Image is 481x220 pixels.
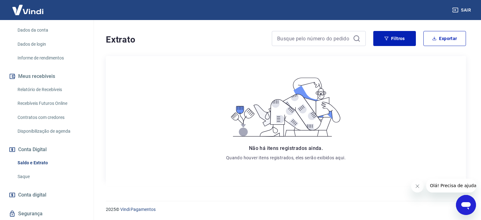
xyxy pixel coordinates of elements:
h4: Extrato [106,33,264,46]
a: Contratos com credores [15,111,86,124]
img: Vindi [8,0,48,19]
button: Sair [451,4,473,16]
span: Olá! Precisa de ajuda? [4,4,53,9]
a: Informe de rendimentos [15,52,86,64]
a: Dados da conta [15,24,86,37]
a: Saldo e Extrato [15,156,86,169]
a: Vindi Pagamentos [120,207,156,212]
a: Disponibilização de agenda [15,125,86,138]
a: Conta digital [8,188,86,202]
a: Recebíveis Futuros Online [15,97,86,110]
button: Exportar [423,31,466,46]
span: Não há itens registrados ainda. [249,145,323,151]
a: Saque [15,170,86,183]
iframe: Mensagem da empresa [426,179,476,192]
input: Busque pelo número do pedido [277,34,350,43]
button: Conta Digital [8,143,86,156]
p: 2025 © [106,206,466,213]
a: Relatório de Recebíveis [15,83,86,96]
span: Conta digital [18,191,46,199]
a: Dados de login [15,38,86,51]
button: Filtros [373,31,416,46]
p: Quando houver itens registrados, eles serão exibidos aqui. [226,155,346,161]
button: Meus recebíveis [8,69,86,83]
iframe: Botão para abrir a janela de mensagens [456,195,476,215]
iframe: Fechar mensagem [411,180,424,192]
